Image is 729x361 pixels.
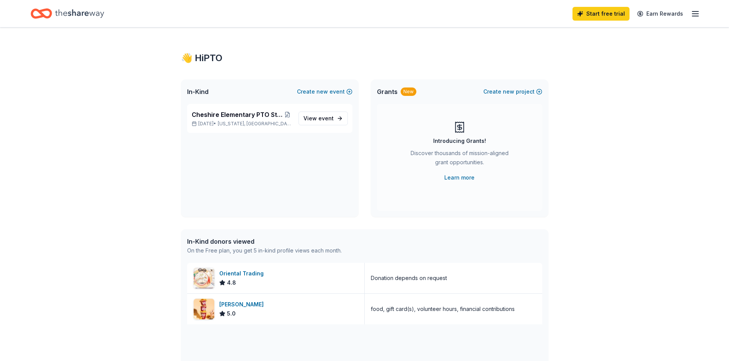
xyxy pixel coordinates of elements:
[377,87,398,96] span: Grants
[227,278,236,287] span: 4.8
[444,173,475,182] a: Learn more
[408,149,512,170] div: Discover thousands of mission-aligned grant opportunities.
[633,7,688,21] a: Earn Rewards
[218,121,292,127] span: [US_STATE], [GEOGRAPHIC_DATA]
[316,87,328,96] span: new
[31,5,104,23] a: Home
[371,304,515,314] div: food, gift card(s), volunteer hours, financial contributions
[297,87,352,96] button: Createnewevent
[503,87,514,96] span: new
[194,268,214,288] img: Image for Oriental Trading
[219,300,267,309] div: [PERSON_NAME]
[401,87,416,96] div: New
[227,309,236,318] span: 5.0
[192,110,283,119] span: Cheshire Elementary PTO Student Read-A-Thon
[194,299,214,319] img: Image for Sheetz
[187,237,342,246] div: In-Kind donors viewed
[192,121,292,127] p: [DATE] •
[219,269,267,278] div: Oriental Trading
[303,114,334,123] span: View
[181,52,548,64] div: 👋 Hi PTO
[187,87,209,96] span: In-Kind
[371,274,447,283] div: Donation depends on request
[187,246,342,255] div: On the Free plan, you get 5 in-kind profile views each month.
[298,112,348,125] a: View event
[433,136,486,146] div: Introducing Grants!
[318,115,334,121] span: event
[572,7,630,21] a: Start free trial
[483,87,542,96] button: Createnewproject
